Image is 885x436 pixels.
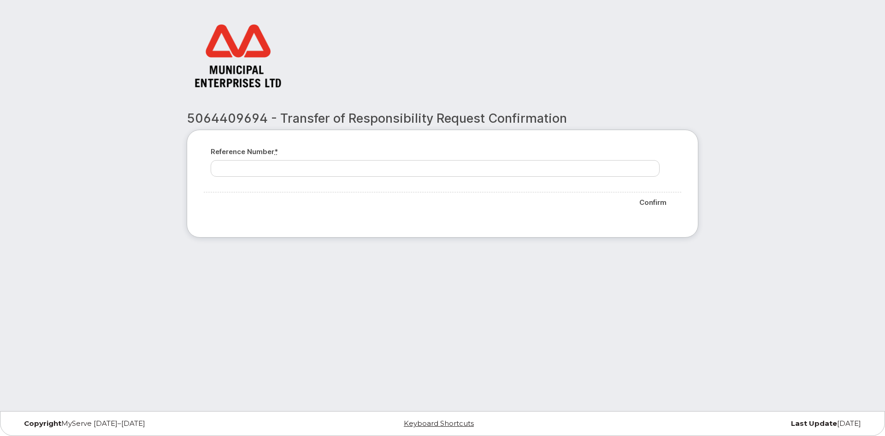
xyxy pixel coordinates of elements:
[274,147,278,156] abbr: required
[791,419,837,428] strong: Last Update
[17,420,301,427] div: MyServe [DATE]–[DATE]
[24,419,61,428] strong: Copyright
[584,420,868,427] div: [DATE]
[631,192,674,212] input: Confirm
[404,419,474,428] a: Keyboard Shortcuts
[194,24,283,88] img: Municipal Group of Companies
[211,147,278,156] label: Reference number
[187,112,698,125] h2: 5064409694 - Transfer of Responsibility Request Confirmation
